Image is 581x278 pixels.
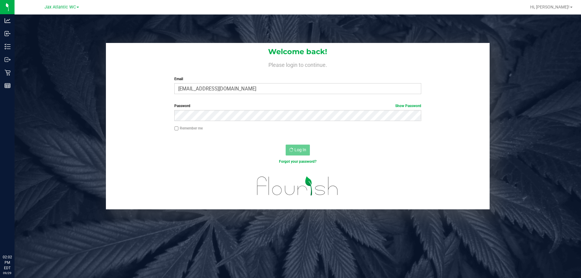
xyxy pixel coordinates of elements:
[395,104,421,108] a: Show Password
[5,57,11,63] inline-svg: Outbound
[174,126,179,131] input: Remember me
[5,18,11,24] inline-svg: Analytics
[3,254,12,271] p: 02:02 PM EDT
[294,147,306,152] span: Log In
[3,271,12,275] p: 09/29
[279,159,317,164] a: Forgot your password?
[174,76,421,82] label: Email
[530,5,570,9] span: Hi, [PERSON_NAME]!
[44,5,76,10] span: Jax Atlantic WC
[174,104,190,108] span: Password
[286,145,310,155] button: Log In
[5,83,11,89] inline-svg: Reports
[5,44,11,50] inline-svg: Inventory
[5,31,11,37] inline-svg: Inbound
[250,171,346,201] img: flourish_logo.svg
[106,61,490,68] h4: Please login to continue.
[5,70,11,76] inline-svg: Retail
[174,126,203,131] label: Remember me
[106,48,490,56] h1: Welcome back!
